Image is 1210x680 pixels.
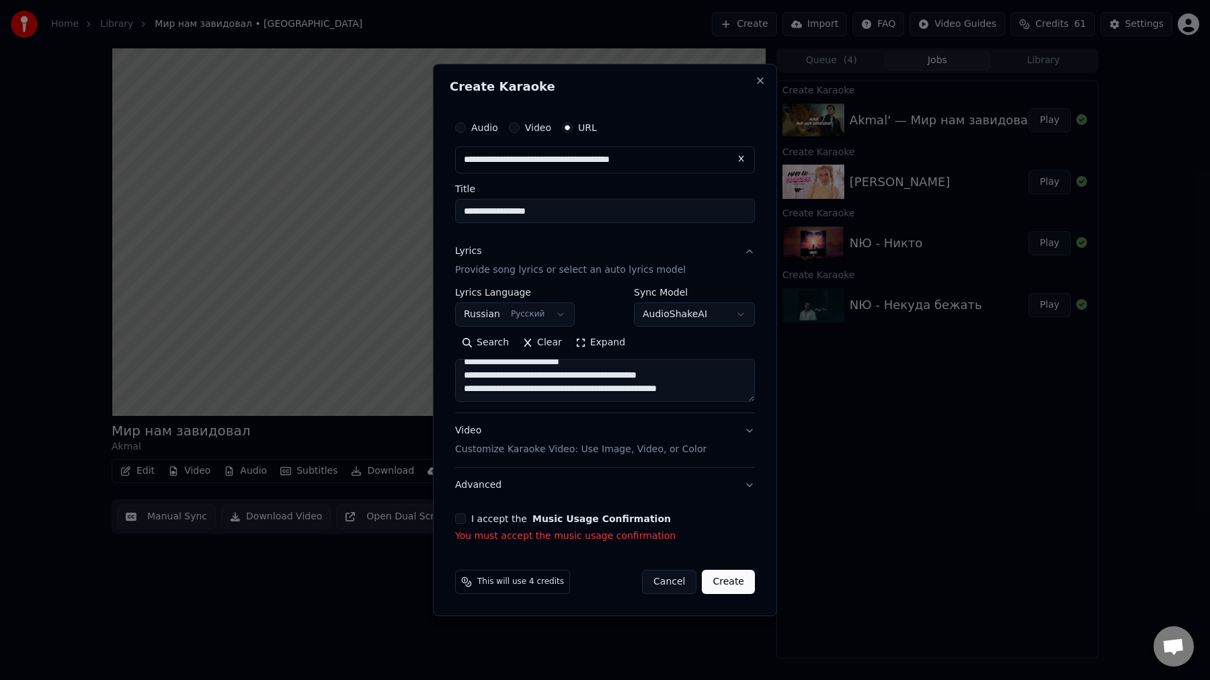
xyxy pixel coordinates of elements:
button: Cancel [642,570,696,594]
label: I accept the [471,514,671,523]
label: Audio [471,123,498,132]
label: Title [455,184,755,194]
p: Provide song lyrics or select an auto lyrics model [455,263,686,277]
button: Create [702,570,755,594]
label: Sync Model [634,288,755,297]
button: VideoCustomize Karaoke Video: Use Image, Video, or Color [455,413,755,467]
label: Lyrics Language [455,288,575,297]
p: Customize Karaoke Video: Use Image, Video, or Color [455,443,707,456]
div: Video [455,424,707,456]
button: Advanced [455,468,755,503]
button: Clear [516,332,569,353]
label: URL [578,123,597,132]
span: This will use 4 credits [477,577,564,587]
p: You must accept the music usage confirmation [455,529,755,543]
div: Lyrics [455,245,481,258]
button: I accept the [532,514,671,523]
div: LyricsProvide song lyrics or select an auto lyrics model [455,288,755,413]
label: Video [525,123,551,132]
button: Search [455,332,516,353]
h2: Create Karaoke [450,81,760,93]
button: LyricsProvide song lyrics or select an auto lyrics model [455,234,755,288]
button: Expand [569,332,632,353]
